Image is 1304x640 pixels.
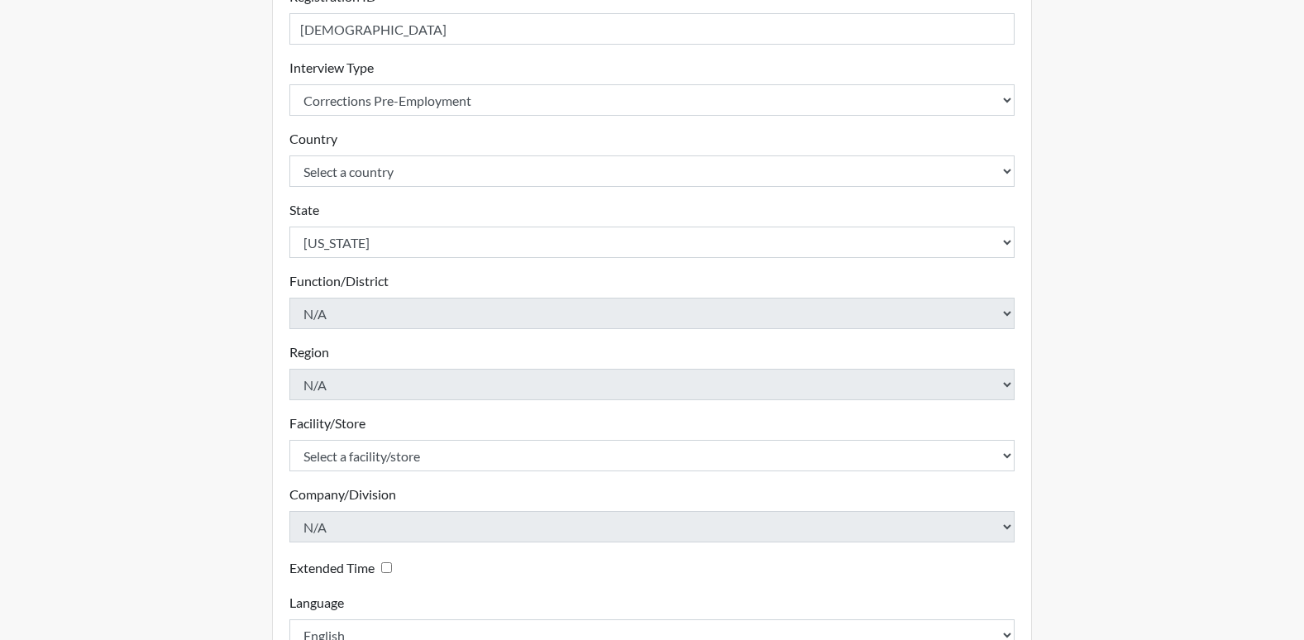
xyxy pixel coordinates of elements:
[289,342,329,362] label: Region
[289,556,399,580] div: Checking this box will provide the interviewee with an accomodation of extra time to answer each ...
[289,593,344,613] label: Language
[289,129,337,149] label: Country
[289,485,396,504] label: Company/Division
[289,58,374,78] label: Interview Type
[289,13,1015,45] input: Insert a Registration ID, which needs to be a unique alphanumeric value for each interviewee
[289,200,319,220] label: State
[289,271,389,291] label: Function/District
[289,413,365,433] label: Facility/Store
[289,558,375,578] label: Extended Time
